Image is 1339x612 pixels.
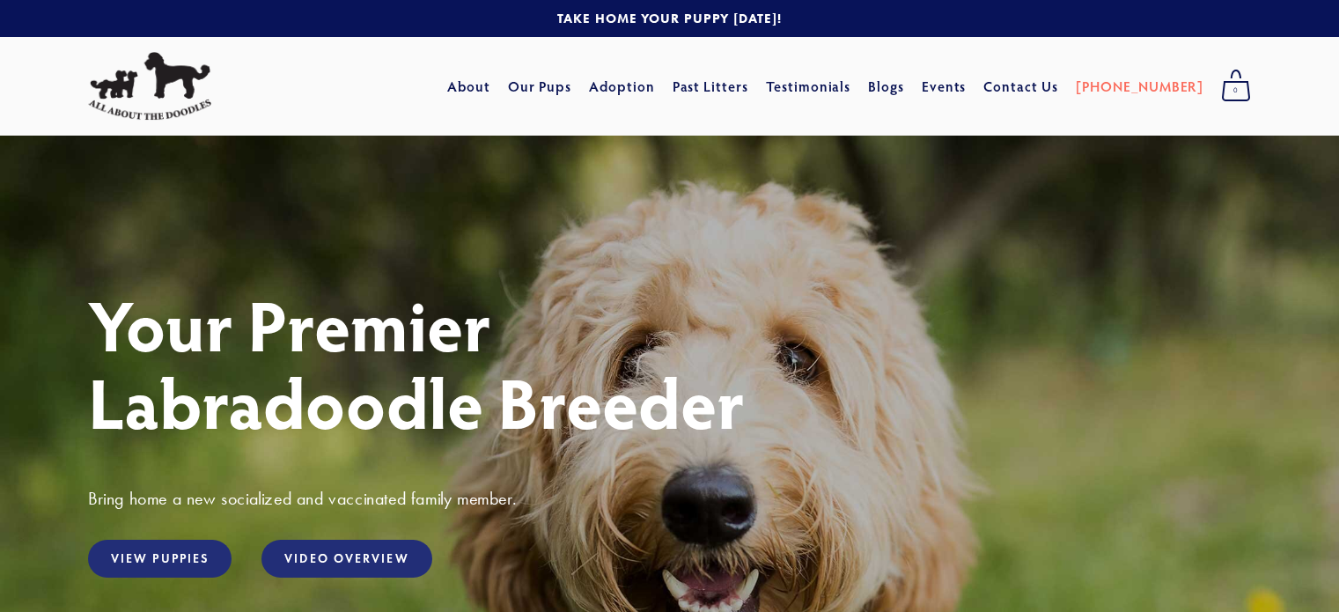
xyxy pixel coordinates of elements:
a: Past Litters [673,77,749,95]
h3: Bring home a new socialized and vaccinated family member. [88,487,1251,510]
a: About [447,70,490,102]
a: 0 items in cart [1212,64,1260,108]
a: Events [922,70,967,102]
a: Testimonials [766,70,851,102]
img: All About The Doodles [88,52,211,121]
a: Video Overview [261,540,431,578]
a: View Puppies [88,540,232,578]
span: 0 [1221,79,1251,102]
a: Blogs [868,70,904,102]
a: Our Pups [508,70,572,102]
h1: Your Premier Labradoodle Breeder [88,285,1251,440]
a: [PHONE_NUMBER] [1076,70,1203,102]
a: Adoption [589,70,655,102]
a: Contact Us [983,70,1058,102]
